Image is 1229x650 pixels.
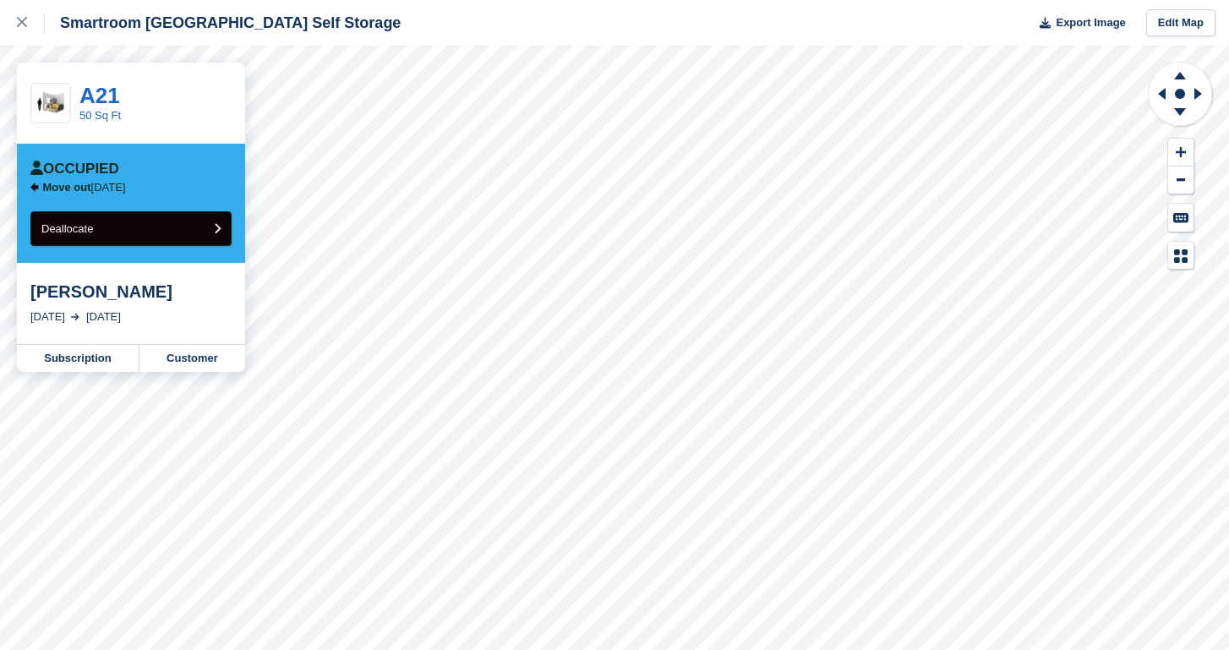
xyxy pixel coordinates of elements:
a: Subscription [17,345,139,372]
p: [DATE] [43,181,126,194]
div: [DATE] [30,309,65,325]
div: [PERSON_NAME] [30,281,232,302]
span: Export Image [1056,14,1125,31]
span: Move out [43,181,91,194]
button: Deallocate [30,211,232,246]
a: A21 [79,83,120,108]
div: Smartroom [GEOGRAPHIC_DATA] Self Storage [45,13,401,33]
div: Occupied [30,161,119,178]
a: 50 Sq Ft [79,109,121,122]
a: Edit Map [1146,9,1215,37]
span: Deallocate [41,222,93,235]
div: [DATE] [86,309,121,325]
button: Map Legend [1168,242,1193,270]
img: 50-sqft-unit.jpg [31,89,70,118]
a: Customer [139,345,245,372]
img: arrow-right-light-icn-cde0832a797a2874e46488d9cf13f60e5c3a73dbe684e267c42b8395dfbc2abf.svg [71,314,79,320]
button: Zoom In [1168,139,1193,167]
button: Export Image [1030,9,1126,37]
button: Zoom Out [1168,167,1193,194]
button: Keyboard Shortcuts [1168,204,1193,232]
img: arrow-left-icn-90495f2de72eb5bd0bd1c3c35deca35cc13f817d75bef06ecd7c0b315636ce7e.svg [30,183,39,192]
